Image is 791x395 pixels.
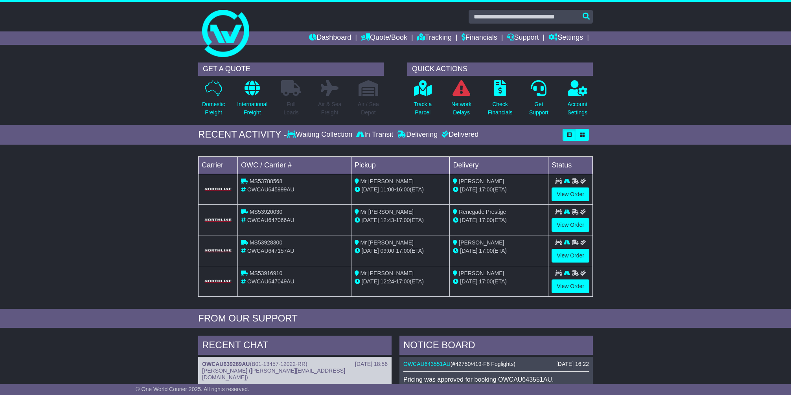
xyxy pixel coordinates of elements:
td: OWC / Carrier # [238,156,351,174]
span: OWCAU645999AU [247,186,294,193]
a: OWCAU643551AU [403,361,451,367]
span: © One World Courier 2025. All rights reserved. [136,386,249,392]
td: Pickup [351,156,450,174]
a: Financials [462,31,497,45]
div: Delivered [440,130,478,139]
div: - (ETA) [355,186,447,194]
img: GetCarrierServiceLogo [203,248,233,253]
img: GetCarrierServiceLogo [203,187,233,192]
p: Get Support [529,100,548,117]
span: Mr [PERSON_NAME] [361,239,414,246]
span: [DATE] [460,217,477,223]
span: MS53916910 [250,270,282,276]
a: Track aParcel [413,80,432,121]
div: (ETA) [453,247,545,255]
a: Dashboard [309,31,351,45]
p: Pricing was approved for booking OWCAU643551AU. [403,376,589,383]
p: Track a Parcel [414,100,432,117]
span: MS53788568 [250,178,282,184]
span: [DATE] [460,186,477,193]
a: Settings [548,31,583,45]
a: View Order [552,218,589,232]
div: In Transit [354,130,395,139]
p: Check Financials [488,100,513,117]
span: [DATE] [362,278,379,285]
p: Full Loads [281,100,301,117]
div: (ETA) [453,277,545,286]
td: Status [548,156,593,174]
div: [DATE] 16:22 [556,361,589,367]
div: Waiting Collection [287,130,354,139]
span: [DATE] [362,248,379,254]
div: - (ETA) [355,277,447,286]
div: QUICK ACTIONS [407,62,593,76]
div: (ETA) [453,216,545,224]
span: 17:00 [479,248,493,254]
span: [PERSON_NAME] [459,270,504,276]
div: Delivering [395,130,440,139]
span: [PERSON_NAME] [459,239,504,246]
a: AccountSettings [567,80,588,121]
span: 17:00 [396,278,410,285]
span: [PERSON_NAME] [459,178,504,184]
span: #42750/419-F6 Foglights [453,361,514,367]
div: (ETA) [453,186,545,194]
span: [PERSON_NAME] ([PERSON_NAME][EMAIL_ADDRESS][DOMAIN_NAME]) [202,367,345,380]
span: 16:00 [396,186,410,193]
div: RECENT CHAT [198,336,392,357]
span: 17:00 [396,217,410,223]
div: GET A QUOTE [198,62,384,76]
td: Delivery [450,156,548,174]
a: InternationalFreight [237,80,268,121]
div: NOTICE BOARD [399,336,593,357]
div: FROM OUR SUPPORT [198,313,593,324]
span: Mr [PERSON_NAME] [361,209,414,215]
a: OWCAU639289AU [202,361,250,367]
span: [DATE] [460,278,477,285]
a: View Order [552,279,589,293]
span: B01-13457-12022-RR [252,361,305,367]
span: Mr [PERSON_NAME] [361,178,414,184]
span: 17:00 [479,186,493,193]
span: [DATE] [460,248,477,254]
img: GetCarrierServiceLogo [203,218,233,222]
span: MS53928300 [250,239,282,246]
p: Domestic Freight [202,100,225,117]
span: OWCAU647049AU [247,278,294,285]
a: Support [507,31,539,45]
p: Network Delays [451,100,471,117]
span: [DATE] [362,186,379,193]
span: OWCAU647157AU [247,248,294,254]
span: 11:00 [381,186,394,193]
span: OWCAU647066AU [247,217,294,223]
a: Quote/Book [361,31,407,45]
a: NetworkDelays [451,80,472,121]
p: International Freight [237,100,267,117]
a: View Order [552,249,589,263]
span: MS53920030 [250,209,282,215]
span: Mr [PERSON_NAME] [361,270,414,276]
p: Air / Sea Depot [358,100,379,117]
span: 17:00 [396,248,410,254]
div: ( ) [403,361,589,367]
td: Carrier [199,156,238,174]
div: - (ETA) [355,247,447,255]
span: [DATE] [362,217,379,223]
span: 17:00 [479,278,493,285]
p: Air & Sea Freight [318,100,341,117]
a: GetSupport [529,80,549,121]
span: 09:00 [381,248,394,254]
a: Tracking [417,31,452,45]
a: DomesticFreight [202,80,225,121]
img: GetCarrierServiceLogo [203,279,233,284]
span: Renegade Prestige [459,209,506,215]
a: CheckFinancials [487,80,513,121]
span: 17:00 [479,217,493,223]
div: ( ) [202,361,388,367]
span: 12:43 [381,217,394,223]
div: - (ETA) [355,216,447,224]
a: View Order [552,187,589,201]
p: Account Settings [568,100,588,117]
div: RECENT ACTIVITY - [198,129,287,140]
div: [DATE] 18:56 [355,361,388,367]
